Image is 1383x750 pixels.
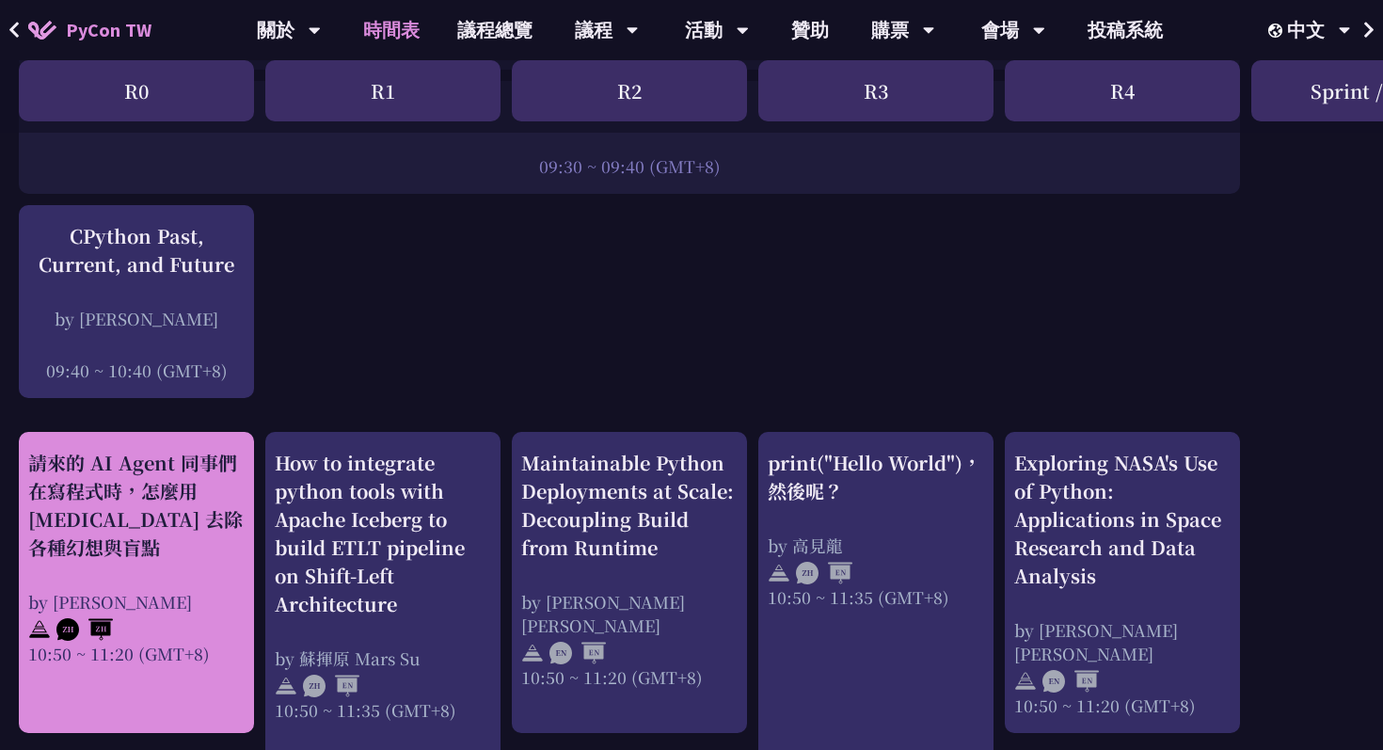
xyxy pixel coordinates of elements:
[1042,670,1099,693] img: ENEN.5a408d1.svg
[1005,60,1240,121] div: R4
[28,449,245,717] a: 請來的 AI Agent 同事們在寫程式時，怎麼用 [MEDICAL_DATA] 去除各種幻想與盲點 by [PERSON_NAME] 10:50 ~ 11:20 (GMT+8)
[28,359,245,382] div: 09:40 ~ 10:40 (GMT+8)
[28,222,245,279] div: CPython Past, Current, and Future
[28,154,1231,178] div: 09:30 ~ 09:40 (GMT+8)
[521,665,738,689] div: 10:50 ~ 11:20 (GMT+8)
[9,7,170,54] a: PyCon TW
[275,646,491,670] div: by 蘇揮原 Mars Su
[521,642,544,664] img: svg+xml;base64,PHN2ZyB4bWxucz0iaHR0cDovL3d3dy53My5vcmcvMjAwMC9zdmciIHdpZHRoPSIyNCIgaGVpZ2h0PSIyNC...
[549,642,606,664] img: ENEN.5a408d1.svg
[28,21,56,40] img: Home icon of PyCon TW 2025
[56,618,113,641] img: ZHZH.38617ef.svg
[28,222,245,382] a: CPython Past, Current, and Future by [PERSON_NAME] 09:40 ~ 10:40 (GMT+8)
[275,698,491,722] div: 10:50 ~ 11:35 (GMT+8)
[521,449,738,717] a: Maintainable Python Deployments at Scale: Decoupling Build from Runtime by [PERSON_NAME] [PERSON_...
[1014,670,1037,693] img: svg+xml;base64,PHN2ZyB4bWxucz0iaHR0cDovL3d3dy53My5vcmcvMjAwMC9zdmciIHdpZHRoPSIyNCIgaGVpZ2h0PSIyNC...
[768,449,984,505] div: print("Hello World")，然後呢？
[265,60,501,121] div: R1
[796,562,852,584] img: ZHEN.371966e.svg
[28,307,245,330] div: by [PERSON_NAME]
[303,675,359,697] img: ZHEN.371966e.svg
[1268,24,1287,38] img: Locale Icon
[28,642,245,665] div: 10:50 ~ 11:20 (GMT+8)
[1014,449,1231,590] div: Exploring NASA's Use of Python: Applications in Space Research and Data Analysis
[28,449,245,562] div: 請來的 AI Agent 同事們在寫程式時，怎麼用 [MEDICAL_DATA] 去除各種幻想與盲點
[19,60,254,121] div: R0
[28,590,245,614] div: by [PERSON_NAME]
[758,60,994,121] div: R3
[1014,694,1231,717] div: 10:50 ~ 11:20 (GMT+8)
[275,675,297,697] img: svg+xml;base64,PHN2ZyB4bWxucz0iaHR0cDovL3d3dy53My5vcmcvMjAwMC9zdmciIHdpZHRoPSIyNCIgaGVpZ2h0PSIyNC...
[768,562,790,584] img: svg+xml;base64,PHN2ZyB4bWxucz0iaHR0cDovL3d3dy53My5vcmcvMjAwMC9zdmciIHdpZHRoPSIyNCIgaGVpZ2h0PSIyNC...
[1014,449,1231,717] a: Exploring NASA's Use of Python: Applications in Space Research and Data Analysis by [PERSON_NAME]...
[768,585,984,609] div: 10:50 ~ 11:35 (GMT+8)
[512,60,747,121] div: R2
[1014,618,1231,665] div: by [PERSON_NAME] [PERSON_NAME]
[768,534,984,557] div: by 高見龍
[28,618,51,641] img: svg+xml;base64,PHN2ZyB4bWxucz0iaHR0cDovL3d3dy53My5vcmcvMjAwMC9zdmciIHdpZHRoPSIyNCIgaGVpZ2h0PSIyNC...
[66,16,151,44] span: PyCon TW
[521,449,738,562] div: Maintainable Python Deployments at Scale: Decoupling Build from Runtime
[275,449,491,618] div: How to integrate python tools with Apache Iceberg to build ETLT pipeline on Shift-Left Architecture
[521,590,738,637] div: by [PERSON_NAME] [PERSON_NAME]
